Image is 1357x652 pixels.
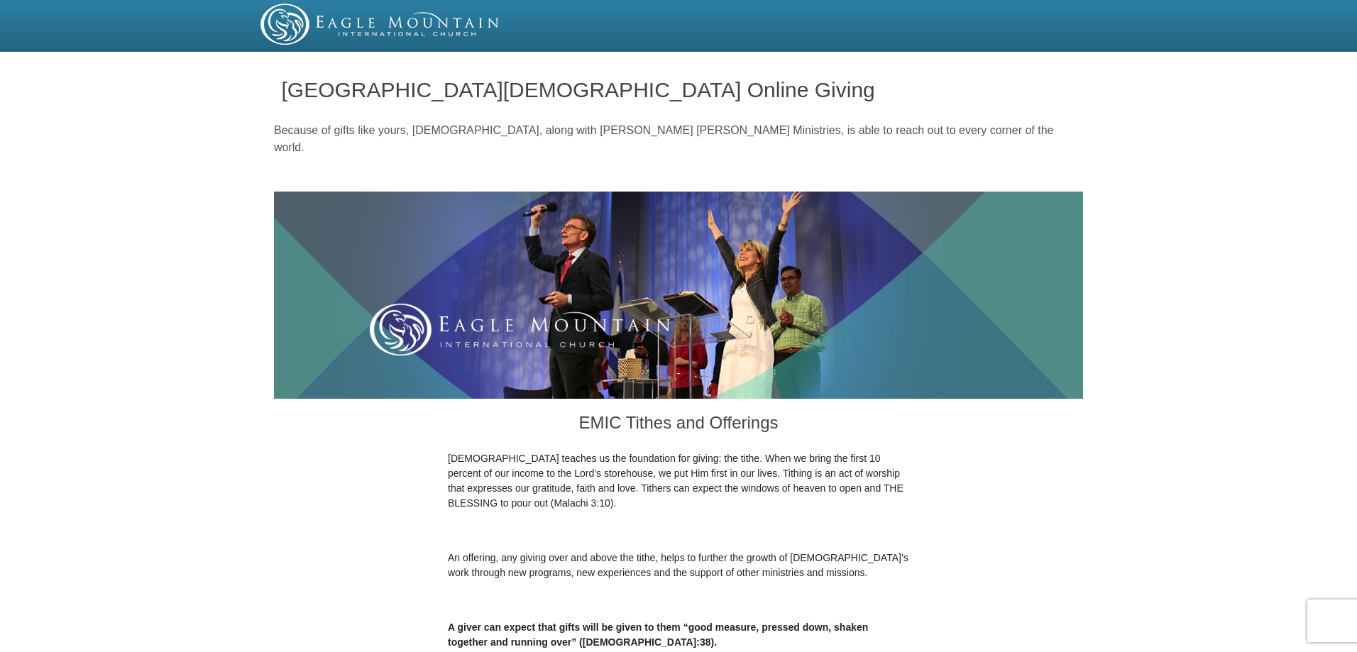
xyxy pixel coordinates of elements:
p: Because of gifts like yours, [DEMOGRAPHIC_DATA], along with [PERSON_NAME] [PERSON_NAME] Ministrie... [274,122,1083,156]
img: EMIC [260,4,500,45]
h1: [GEOGRAPHIC_DATA][DEMOGRAPHIC_DATA] Online Giving [282,78,1076,101]
p: [DEMOGRAPHIC_DATA] teaches us the foundation for giving: the tithe. When we bring the first 10 pe... [448,451,909,511]
b: A giver can expect that gifts will be given to them “good measure, pressed down, shaken together ... [448,621,868,648]
p: An offering, any giving over and above the tithe, helps to further the growth of [DEMOGRAPHIC_DAT... [448,551,909,580]
h3: EMIC Tithes and Offerings [448,399,909,451]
